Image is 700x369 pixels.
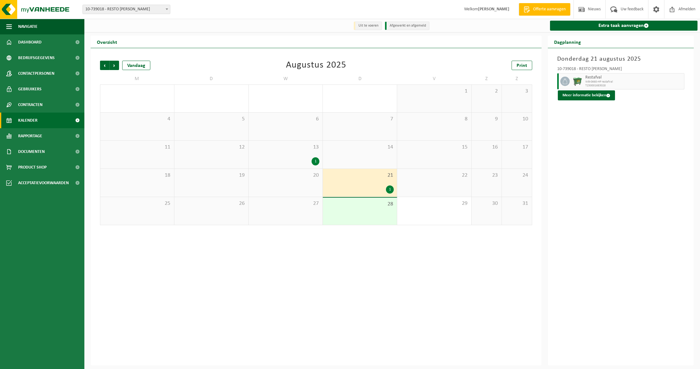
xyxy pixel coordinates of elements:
[326,144,394,151] span: 14
[83,5,170,14] span: 10-739018 - RESTO BERTRAND - NUKERKE
[252,144,320,151] span: 13
[557,67,685,73] div: 10-739018 - RESTO [PERSON_NAME]
[286,61,346,70] div: Augustus 2025
[110,61,119,70] span: Volgende
[174,73,249,84] td: D
[326,201,394,208] span: 28
[177,172,245,179] span: 19
[177,200,245,207] span: 26
[312,157,319,165] div: 1
[505,172,529,179] span: 24
[18,50,55,66] span: Bedrijfsgegevens
[18,128,42,144] span: Rapportage
[505,200,529,207] span: 31
[400,116,468,123] span: 8
[548,36,587,48] h2: Dagplanning
[103,172,171,179] span: 18
[385,22,429,30] li: Afgewerkt en afgemeld
[400,88,468,95] span: 1
[103,200,171,207] span: 25
[475,172,498,179] span: 23
[519,3,570,16] a: Offerte aanvragen
[585,80,683,84] span: WB-0660-HP restafval
[397,73,472,84] td: V
[91,36,123,48] h2: Overzicht
[18,97,42,113] span: Contracten
[532,6,567,13] span: Offerte aanvragen
[502,73,532,84] td: Z
[18,81,42,97] span: Gebruikers
[478,7,509,12] strong: [PERSON_NAME]
[18,34,42,50] span: Dashboard
[252,172,320,179] span: 20
[585,84,683,88] span: T250001683028
[472,73,502,84] td: Z
[386,185,394,194] div: 1
[18,19,37,34] span: Navigatie
[550,21,698,31] a: Extra taak aanvragen
[505,88,529,95] span: 3
[103,144,171,151] span: 11
[18,144,45,159] span: Documenten
[475,200,498,207] span: 30
[505,144,529,151] span: 17
[249,73,323,84] td: W
[573,77,582,86] img: WB-0660-HPE-GN-01
[252,200,320,207] span: 27
[18,113,37,128] span: Kalender
[122,61,150,70] div: Vandaag
[103,116,171,123] span: 4
[517,63,527,68] span: Print
[505,116,529,123] span: 10
[475,144,498,151] span: 16
[557,54,685,64] h3: Donderdag 21 augustus 2025
[18,159,47,175] span: Product Shop
[475,116,498,123] span: 9
[400,172,468,179] span: 22
[326,116,394,123] span: 7
[400,200,468,207] span: 29
[100,73,174,84] td: M
[18,66,54,81] span: Contactpersonen
[354,22,382,30] li: Uit te voeren
[323,73,397,84] td: D
[326,172,394,179] span: 21
[18,175,69,191] span: Acceptatievoorwaarden
[585,75,683,80] span: Restafval
[558,90,615,100] button: Meer informatie bekijken
[252,116,320,123] span: 6
[400,144,468,151] span: 15
[475,88,498,95] span: 2
[177,116,245,123] span: 5
[177,144,245,151] span: 12
[512,61,532,70] a: Print
[100,61,109,70] span: Vorige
